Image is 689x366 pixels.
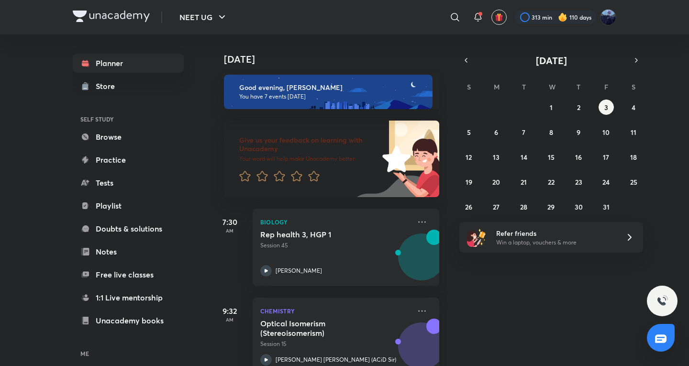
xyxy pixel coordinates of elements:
a: Browse [73,127,184,146]
button: October 10, 2025 [599,124,614,140]
button: October 22, 2025 [544,174,559,189]
p: You have 7 events [DATE] [239,93,424,100]
p: [PERSON_NAME] [276,266,322,275]
button: October 7, 2025 [516,124,532,140]
abbr: October 17, 2025 [603,153,609,162]
abbr: October 31, 2025 [603,202,610,211]
img: Avatar [399,239,445,285]
img: streak [558,12,567,22]
button: October 20, 2025 [489,174,504,189]
button: avatar [491,10,507,25]
h5: Optical Isomerism (Stereoisomerism) [260,319,379,338]
abbr: October 30, 2025 [575,202,583,211]
h6: Refer friends [496,228,614,238]
abbr: Wednesday [549,82,556,91]
p: AM [211,228,249,233]
a: Playlist [73,196,184,215]
img: referral [467,228,486,247]
button: October 16, 2025 [571,149,586,165]
button: [DATE] [473,54,630,67]
img: avatar [495,13,503,22]
button: October 6, 2025 [489,124,504,140]
a: Unacademy books [73,311,184,330]
button: October 9, 2025 [571,124,586,140]
p: Your word will help make Unacademy better [239,155,379,163]
button: October 23, 2025 [571,174,586,189]
abbr: October 15, 2025 [548,153,555,162]
button: October 18, 2025 [626,149,641,165]
abbr: Thursday [577,82,580,91]
p: Win a laptop, vouchers & more [496,238,614,247]
abbr: October 23, 2025 [575,177,582,187]
abbr: October 16, 2025 [575,153,582,162]
button: October 27, 2025 [489,199,504,214]
abbr: October 6, 2025 [494,128,498,137]
h4: [DATE] [224,54,449,65]
p: Session 15 [260,340,411,348]
div: Store [96,80,121,92]
abbr: Saturday [632,82,635,91]
abbr: October 20, 2025 [492,177,500,187]
button: October 30, 2025 [571,199,586,214]
a: 1:1 Live mentorship [73,288,184,307]
img: Company Logo [73,11,150,22]
button: October 21, 2025 [516,174,532,189]
button: October 29, 2025 [544,199,559,214]
p: Biology [260,216,411,228]
p: [PERSON_NAME] [PERSON_NAME] (ACiD Sir) [276,355,396,364]
button: October 14, 2025 [516,149,532,165]
abbr: October 5, 2025 [467,128,471,137]
abbr: October 28, 2025 [520,202,527,211]
button: NEET UG [174,8,233,27]
abbr: October 25, 2025 [630,177,637,187]
abbr: October 9, 2025 [577,128,580,137]
abbr: October 14, 2025 [521,153,527,162]
abbr: October 2, 2025 [577,103,580,112]
h6: Good evening, [PERSON_NAME] [239,83,424,92]
abbr: October 27, 2025 [493,202,500,211]
a: Store [73,77,184,96]
p: Session 45 [260,241,411,250]
a: Doubts & solutions [73,219,184,238]
button: October 12, 2025 [461,149,477,165]
abbr: October 22, 2025 [548,177,555,187]
h6: Give us your feedback on learning with Unacademy [239,136,379,153]
a: Planner [73,54,184,73]
abbr: October 21, 2025 [521,177,527,187]
abbr: October 29, 2025 [547,202,555,211]
abbr: October 8, 2025 [549,128,553,137]
h6: ME [73,345,184,362]
abbr: October 24, 2025 [602,177,610,187]
p: AM [211,317,249,322]
abbr: October 10, 2025 [602,128,610,137]
button: October 26, 2025 [461,199,477,214]
h5: Rep health 3, HGP 1 [260,230,379,239]
button: October 19, 2025 [461,174,477,189]
abbr: October 19, 2025 [466,177,472,187]
img: Kushagra Singh [600,9,616,25]
span: [DATE] [536,54,567,67]
button: October 1, 2025 [544,100,559,115]
a: Free live classes [73,265,184,284]
button: October 2, 2025 [571,100,586,115]
img: ttu [656,295,668,307]
img: evening [224,75,433,109]
abbr: Friday [604,82,608,91]
h5: 9:32 [211,305,249,317]
abbr: October 26, 2025 [465,202,472,211]
img: feedback_image [350,121,439,197]
abbr: Monday [494,82,500,91]
button: October 24, 2025 [599,174,614,189]
button: October 25, 2025 [626,174,641,189]
h6: SELF STUDY [73,111,184,127]
button: October 3, 2025 [599,100,614,115]
button: October 28, 2025 [516,199,532,214]
abbr: October 7, 2025 [522,128,525,137]
a: Practice [73,150,184,169]
abbr: Tuesday [522,82,526,91]
a: Company Logo [73,11,150,24]
abbr: October 12, 2025 [466,153,472,162]
abbr: October 11, 2025 [631,128,636,137]
abbr: October 13, 2025 [493,153,500,162]
button: October 5, 2025 [461,124,477,140]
